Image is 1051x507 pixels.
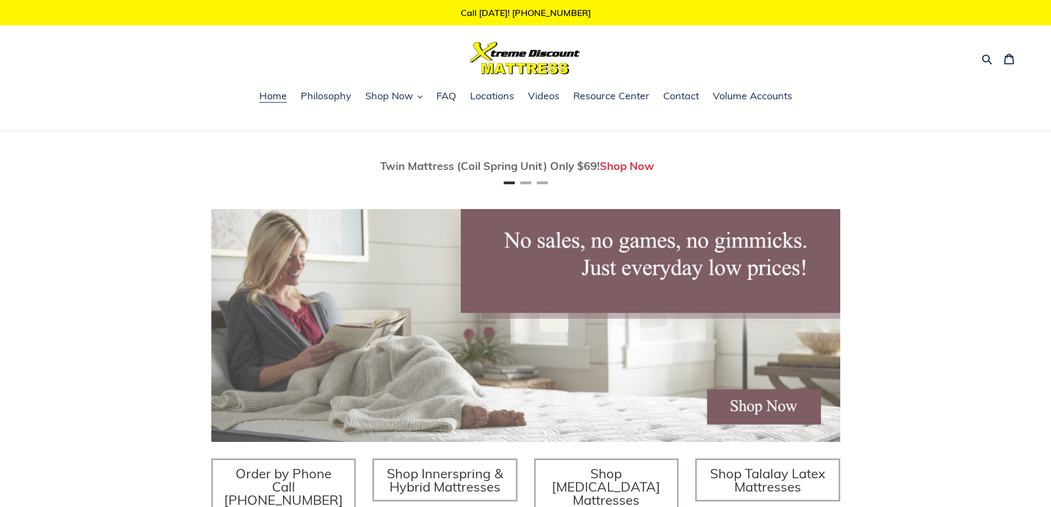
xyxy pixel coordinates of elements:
button: Shop Now [360,88,428,105]
a: Shop Talalay Latex Mattresses [695,458,840,501]
span: FAQ [436,89,456,103]
button: Page 1 [504,182,515,184]
span: Contact [663,89,699,103]
span: Videos [528,89,559,103]
a: FAQ [431,88,462,105]
span: Home [259,89,287,103]
img: herobannermay2022-1652879215306_1200x.jpg [211,209,840,442]
a: Videos [522,88,565,105]
a: Shop Innerspring & Hybrid Mattresses [372,458,518,501]
span: Shop Now [365,89,413,103]
a: Volume Accounts [707,88,798,105]
a: Contact [658,88,705,105]
span: Volume Accounts [713,89,792,103]
a: Philosophy [295,88,357,105]
a: Resource Center [568,88,655,105]
span: Twin Mattress (Coil Spring Unit) Only $69! [380,159,600,173]
span: Shop Talalay Latex Mattresses [710,465,825,495]
a: Home [254,88,292,105]
span: Locations [470,89,514,103]
img: Xtreme Discount Mattress [470,42,580,74]
button: Page 3 [537,182,548,184]
span: Philosophy [301,89,351,103]
button: Page 2 [520,182,531,184]
span: Resource Center [573,89,649,103]
a: Locations [465,88,520,105]
span: Shop Innerspring & Hybrid Mattresses [387,465,503,495]
a: Shop Now [600,159,654,173]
